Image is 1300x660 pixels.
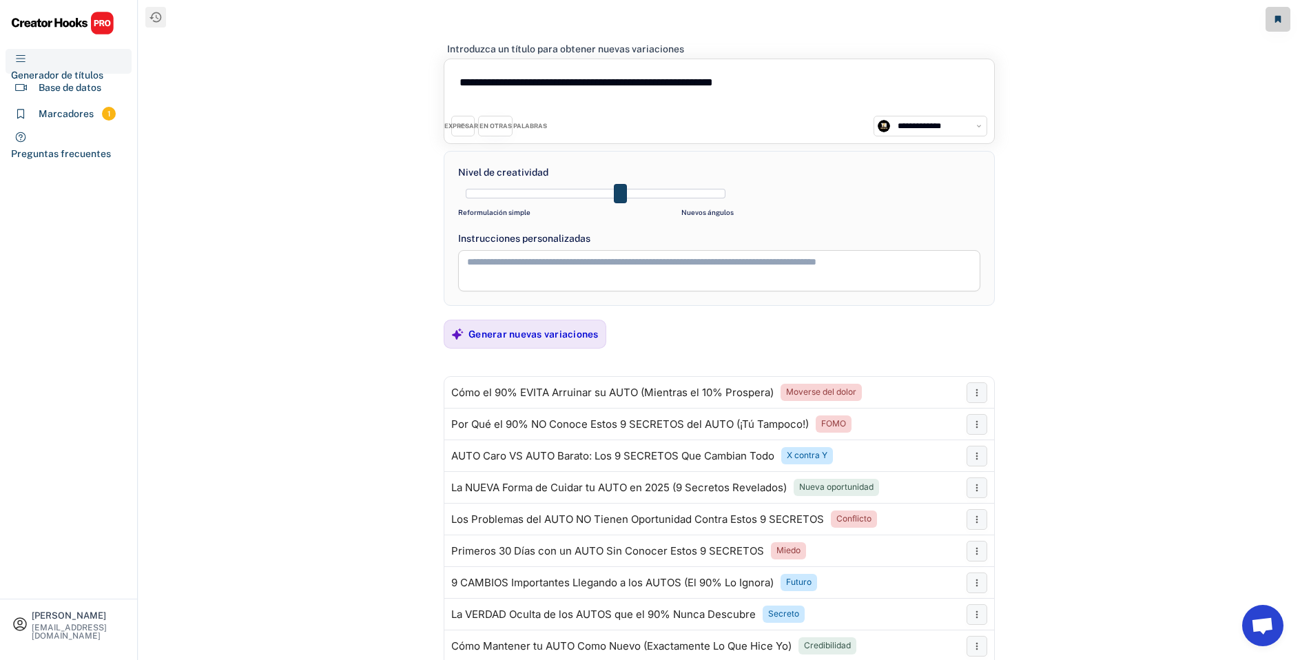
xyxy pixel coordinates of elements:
[786,577,812,587] font: Futuro
[451,386,774,399] font: Cómo el 90% EVITA Arruinar su AUTO (Mientras el 10% Prospera)
[787,450,827,460] font: X contra Y
[458,208,530,216] font: Reformulación simple
[451,481,787,494] font: La NUEVA Forma de Cuidar tu AUTO en 2025 (9 Secretos Revelados)
[799,482,874,492] font: Nueva oportunidad
[444,122,547,130] font: EXPRESAR EN OTRAS PALABRAS
[1242,605,1283,646] a: Chat abierto
[786,386,856,397] font: Moverse del dolor
[451,639,792,652] font: Cómo Mantener tu AUTO Como Nuevo (Exactamente Lo Que Hice Yo)
[458,233,590,244] font: Instrucciones personalizadas
[107,110,111,118] font: 1
[458,167,548,178] font: Nivel de creatividad
[468,329,599,340] font: Generar nuevas variaciones
[447,43,684,54] font: Introduzca un título para obtener nuevas variaciones
[768,608,799,619] font: Secreto
[451,513,824,526] font: Los Problemas del AUTO NO Tienen Oportunidad Contra Estos 9 SECRETOS
[11,11,114,35] img: CHPRO%20Logo.svg
[11,70,103,81] font: Generador de títulos
[776,545,801,555] font: Miedo
[821,418,846,429] font: FOMO
[804,640,851,650] font: Credibilidad
[878,120,890,132] img: channels4_profile.jpg
[451,576,774,589] font: 9 CAMBIOS Importantes Llegando a los AUTOS (El 90% Lo Ignora)
[32,623,107,641] font: [EMAIL_ADDRESS][DOMAIN_NAME]
[32,610,106,621] font: [PERSON_NAME]
[681,208,734,216] font: Nuevos ángulos
[11,148,111,159] font: Preguntas frecuentes
[451,449,774,462] font: AUTO Caro VS AUTO Barato: Los 9 SECRETOS Que Cambian Todo
[836,513,871,524] font: Conflicto
[39,82,101,93] font: Base de datos
[39,108,94,119] font: Marcadores
[451,608,756,621] font: La VERDAD Oculta de los AUTOS que el 90% Nunca Descubre
[451,544,764,557] font: Primeros 30 Días con un AUTO Sin Conocer Estos 9 SECRETOS
[451,417,809,431] font: Por Qué el 90% NO Conoce Estos 9 SECRETOS del AUTO (¡Tú Tampoco!)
